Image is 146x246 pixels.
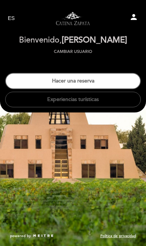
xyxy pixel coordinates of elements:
[10,233,54,239] a: powered by
[19,36,127,45] h2: Bienvenido,
[62,35,127,45] span: [PERSON_NAME]
[129,13,138,24] button: person
[5,73,141,89] button: Hacer una reserva
[10,233,31,239] span: powered by
[52,48,94,55] button: Cambiar usuario
[5,92,141,107] button: Experiencias turísticas
[100,233,136,239] a: Política de privacidad
[33,234,54,238] img: MEITRE
[38,8,108,28] a: Visitas y degustaciones en La Pirámide
[129,13,138,21] i: person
